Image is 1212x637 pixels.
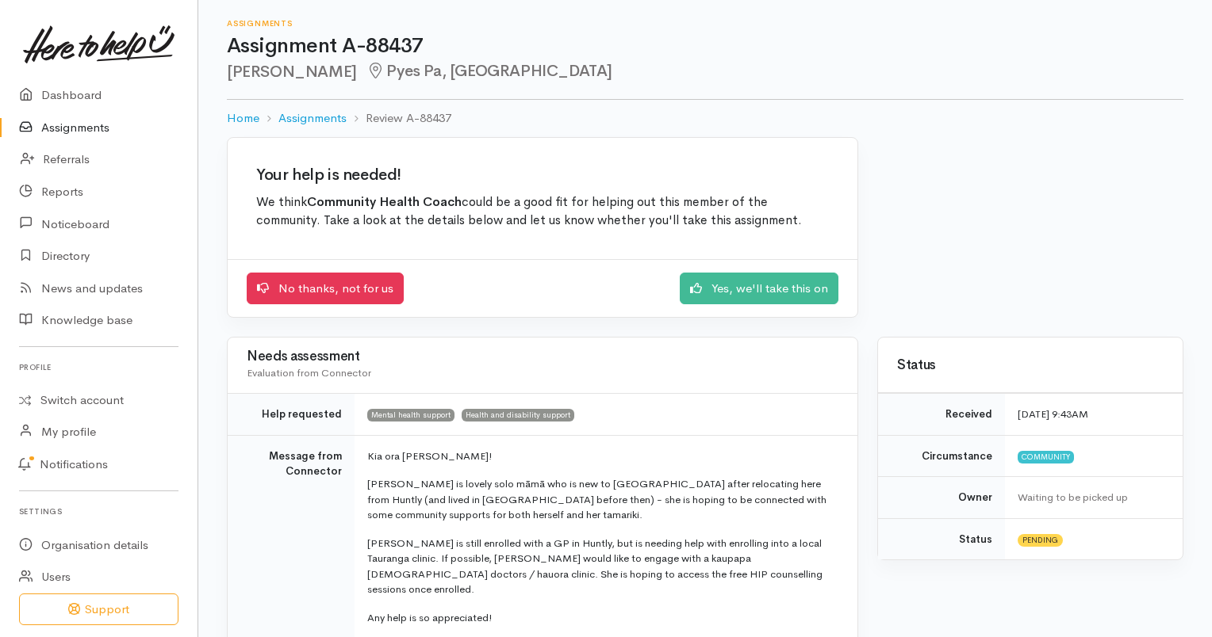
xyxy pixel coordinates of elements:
[227,100,1183,137] nav: breadcrumb
[367,409,454,421] span: Mental health support
[878,435,1005,477] td: Circumstance
[367,448,838,464] p: Kia ora [PERSON_NAME]!
[227,63,1183,81] h2: [PERSON_NAME]
[878,394,1005,436] td: Received
[247,273,404,305] a: No thanks, not for us
[278,109,347,128] a: Assignments
[19,501,178,522] h6: Settings
[256,193,829,231] p: We think could be a good fit for helping out this member of the community. Take a look at the det...
[367,536,838,597] p: [PERSON_NAME] is still enrolled with a GP in Huntly, but is needing help with enrolling into a lo...
[19,593,178,626] button: Support
[227,35,1183,58] h1: Assignment A-88437
[307,194,462,210] b: Community Health Coach
[1018,490,1164,505] div: Waiting to be picked up
[247,366,371,380] span: Evaluation from Connector
[1018,534,1063,547] span: Pending
[897,358,1164,373] h3: Status
[227,19,1183,28] h6: Assignments
[367,610,838,626] p: Any help is so appreciated!
[227,109,259,128] a: Home
[1018,451,1074,463] span: Community
[247,349,838,364] h3: Needs assessment
[680,273,838,305] a: Yes, we'll take this on
[878,518,1005,559] td: Status
[462,409,574,421] span: Health and disability support
[228,394,355,436] td: Help requested
[347,109,451,128] li: Review A-88437
[256,166,829,184] h2: Your help is needed!
[1018,407,1088,421] time: [DATE] 9:43AM
[366,61,612,81] span: Pyes Pa, [GEOGRAPHIC_DATA]
[878,477,1005,519] td: Owner
[19,357,178,378] h6: Profile
[367,476,838,523] p: [PERSON_NAME] is lovely solo māmā who is new to [GEOGRAPHIC_DATA] after relocating here from Hunt...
